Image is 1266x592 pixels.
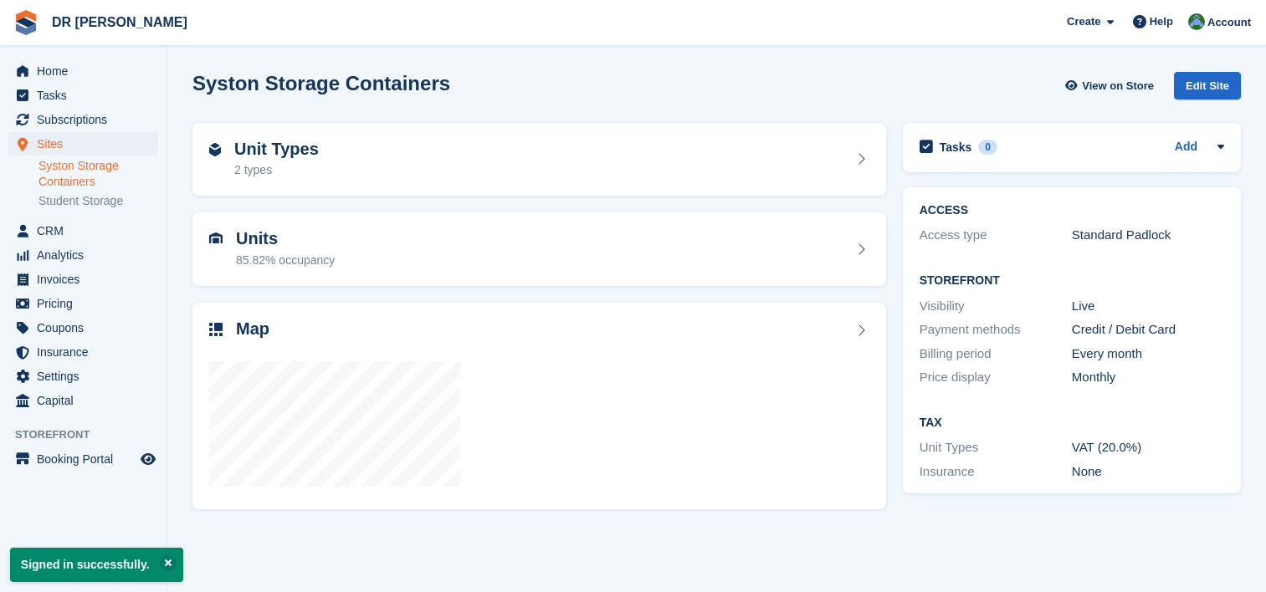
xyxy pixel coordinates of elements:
a: menu [8,340,158,364]
div: Access type [920,226,1072,245]
div: Monthly [1072,368,1224,387]
div: Insurance [920,462,1072,482]
img: map-icn-33ee37083ee616e46c38cad1a60f524a97daa1e2b2c8c0bc3eb3415660979fc1.svg [209,323,223,336]
div: Price display [920,368,1072,387]
span: Create [1067,13,1100,30]
span: Account [1207,14,1251,31]
a: menu [8,243,158,267]
a: menu [8,132,158,156]
div: 0 [978,140,997,155]
a: View on Store [1063,72,1161,100]
h2: ACCESS [920,204,1224,217]
img: Alice Stanley [1188,13,1205,30]
a: Map [192,303,886,510]
a: menu [8,59,158,83]
a: Student Storage [38,193,158,209]
a: DR [PERSON_NAME] [45,8,194,36]
a: menu [8,108,158,131]
span: Coupons [37,316,137,339]
a: menu [8,365,158,388]
h2: Tasks [940,140,972,155]
div: Live [1072,297,1224,316]
a: Edit Site [1174,72,1241,106]
div: Every month [1072,344,1224,364]
div: 2 types [234,161,319,179]
h2: Map [236,319,269,339]
a: Syston Storage Containers [38,158,158,190]
a: menu [8,292,158,315]
span: Help [1150,13,1173,30]
span: CRM [37,219,137,242]
img: unit-icn-7be61d7bf1b0ce9d3e12c5938cc71ed9869f7b940bace4675aadf7bd6d80202e.svg [209,232,223,244]
div: Credit / Debit Card [1072,320,1224,339]
a: menu [8,219,158,242]
span: View on Store [1082,78,1154,94]
span: Sites [37,132,137,156]
h2: Unit Types [234,140,319,159]
a: menu [8,447,158,471]
div: Standard Padlock [1072,226,1224,245]
h2: Syston Storage Containers [192,72,450,94]
span: Tasks [37,84,137,107]
div: Unit Types [920,438,1072,457]
span: Analytics [37,243,137,267]
div: Payment methods [920,320,1072,339]
div: Billing period [920,344,1072,364]
p: Signed in successfully. [10,548,183,582]
span: Home [37,59,137,83]
a: Preview store [138,449,158,469]
span: Booking Portal [37,447,137,471]
h2: Units [236,229,335,248]
h2: Storefront [920,274,1224,288]
div: Edit Site [1174,72,1241,100]
img: unit-type-icn-2b2737a686de81e16bb02015468b77c625bbabd49415b5ef34ead5e3b44a266d.svg [209,143,221,156]
span: Settings [37,365,137,388]
a: menu [8,316,158,339]
a: menu [8,84,158,107]
span: Capital [37,389,137,412]
a: menu [8,268,158,291]
div: Visibility [920,297,1072,316]
span: Storefront [15,426,167,443]
img: stora-icon-8386f47178a22dfd0bd8f6a31ec36ba5ce8667c1dd55bd0f319d3a0aa187defe.svg [13,10,38,35]
h2: Tax [920,416,1224,430]
span: Pricing [37,292,137,315]
a: Unit Types 2 types [192,123,886,196]
a: menu [8,389,158,412]
span: Invoices [37,268,137,291]
a: Add [1175,138,1197,157]
span: Insurance [37,340,137,364]
div: None [1072,462,1224,482]
span: Subscriptions [37,108,137,131]
div: 85.82% occupancy [236,252,335,269]
div: VAT (20.0%) [1072,438,1224,457]
a: Units 85.82% occupancy [192,212,886,286]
